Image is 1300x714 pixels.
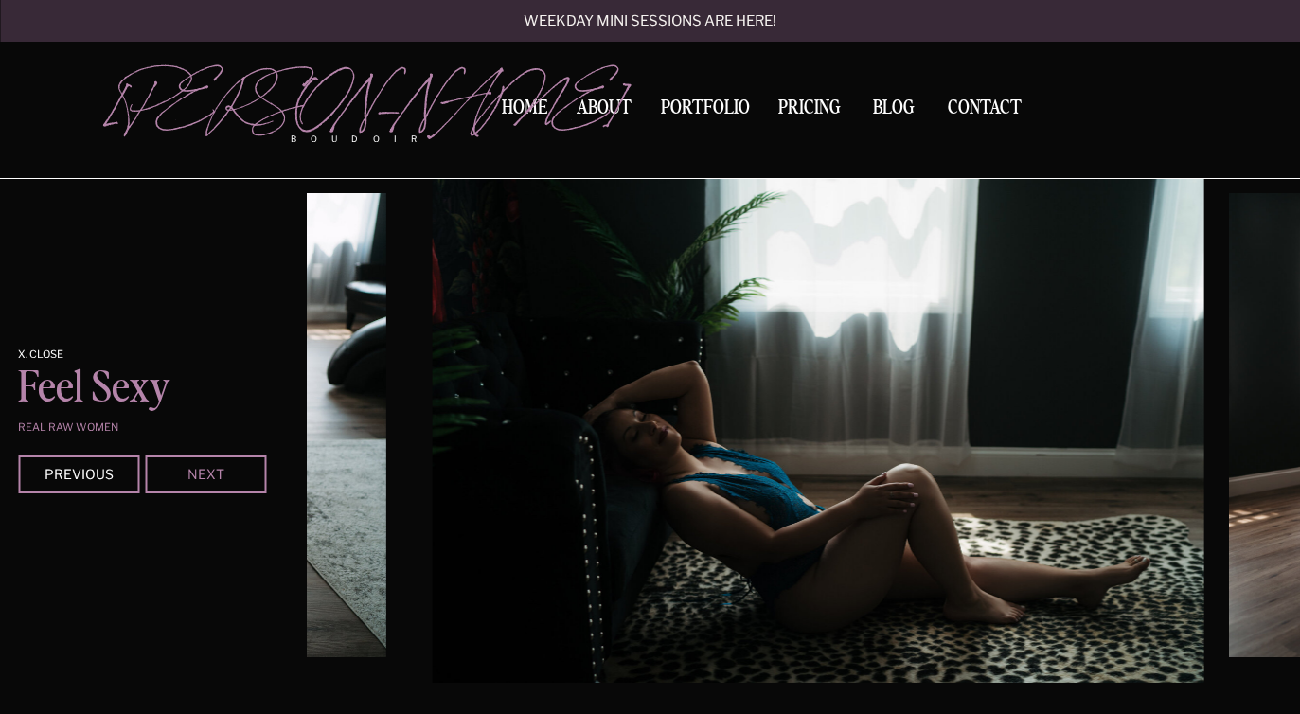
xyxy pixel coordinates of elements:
a: Weekday mini sessions are here! [473,14,828,30]
a: [PERSON_NAME] [108,67,448,124]
div: Next [149,468,262,479]
a: BLOG [864,98,923,116]
p: real raw women [18,422,250,433]
p: feel sexy [18,367,298,417]
a: Contact [940,98,1029,118]
img: A woman wearing blue lace lingerie sits on a cheetah rug while leaning back onto a black couch in... [432,168,1204,683]
a: Portfolio [654,98,757,124]
a: Pricing [774,98,846,124]
p: boudoir [291,133,448,146]
div: Previous [22,468,135,479]
a: x. Close [18,349,105,361]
